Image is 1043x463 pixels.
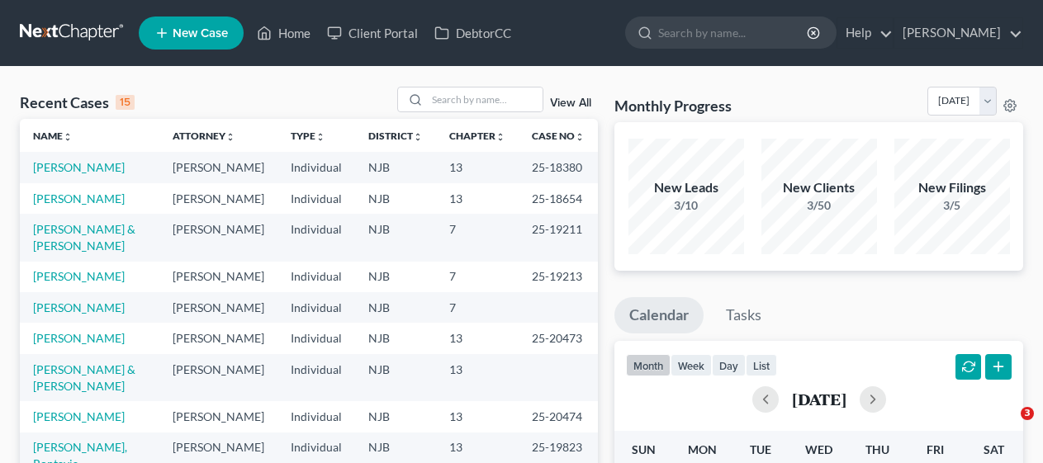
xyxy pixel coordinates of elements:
[355,152,436,182] td: NJB
[746,354,777,376] button: list
[519,152,598,182] td: 25-18380
[159,323,277,353] td: [PERSON_NAME]
[626,354,671,376] button: month
[750,442,771,456] span: Tue
[315,132,325,142] i: unfold_more
[436,214,519,261] td: 7
[761,197,877,214] div: 3/50
[712,354,746,376] button: day
[519,262,598,292] td: 25-19213
[575,132,585,142] i: unfold_more
[436,152,519,182] td: 13
[761,178,877,197] div: New Clients
[173,130,235,142] a: Attorneyunfold_more
[355,292,436,323] td: NJB
[865,442,889,456] span: Thu
[632,442,656,456] span: Sun
[894,178,1010,197] div: New Filings
[277,152,355,182] td: Individual
[33,222,135,253] a: [PERSON_NAME] & [PERSON_NAME]
[436,401,519,432] td: 13
[277,401,355,432] td: Individual
[792,390,846,408] h2: [DATE]
[355,354,436,401] td: NJB
[519,214,598,261] td: 25-19211
[355,214,436,261] td: NJB
[33,331,125,345] a: [PERSON_NAME]
[1021,407,1034,420] span: 3
[249,18,319,48] a: Home
[159,262,277,292] td: [PERSON_NAME]
[277,292,355,323] td: Individual
[495,132,505,142] i: unfold_more
[711,297,776,333] a: Tasks
[355,262,436,292] td: NJB
[614,297,704,333] a: Calendar
[987,407,1026,446] iframe: Intercom live chat
[449,130,505,142] a: Chapterunfold_more
[277,183,355,214] td: Individual
[984,442,1004,456] span: Sat
[355,401,436,432] td: NJB
[159,401,277,432] td: [PERSON_NAME]
[33,130,73,142] a: Nameunfold_more
[427,87,543,111] input: Search by name...
[927,442,944,456] span: Fri
[894,18,1022,48] a: [PERSON_NAME]
[277,214,355,261] td: Individual
[805,442,832,456] span: Wed
[159,292,277,323] td: [PERSON_NAME]
[173,27,228,40] span: New Case
[436,354,519,401] td: 13
[277,354,355,401] td: Individual
[33,269,125,283] a: [PERSON_NAME]
[688,442,717,456] span: Mon
[436,292,519,323] td: 7
[628,178,744,197] div: New Leads
[368,130,423,142] a: Districtunfold_more
[519,401,598,432] td: 25-20474
[63,132,73,142] i: unfold_more
[20,92,135,112] div: Recent Cases
[519,183,598,214] td: 25-18654
[671,354,712,376] button: week
[225,132,235,142] i: unfold_more
[33,191,125,206] a: [PERSON_NAME]
[159,354,277,401] td: [PERSON_NAME]
[277,262,355,292] td: Individual
[159,214,277,261] td: [PERSON_NAME]
[436,183,519,214] td: 13
[291,130,325,142] a: Typeunfold_more
[33,362,135,393] a: [PERSON_NAME] & [PERSON_NAME]
[413,132,423,142] i: unfold_more
[277,323,355,353] td: Individual
[550,97,591,109] a: View All
[319,18,426,48] a: Client Portal
[519,323,598,353] td: 25-20473
[116,95,135,110] div: 15
[658,17,809,48] input: Search by name...
[426,18,519,48] a: DebtorCC
[532,130,585,142] a: Case Nounfold_more
[436,262,519,292] td: 7
[355,183,436,214] td: NJB
[33,300,125,314] a: [PERSON_NAME]
[159,183,277,214] td: [PERSON_NAME]
[837,18,893,48] a: Help
[159,152,277,182] td: [PERSON_NAME]
[33,409,125,423] a: [PERSON_NAME]
[894,197,1010,214] div: 3/5
[355,323,436,353] td: NJB
[33,160,125,174] a: [PERSON_NAME]
[436,323,519,353] td: 13
[614,96,732,116] h3: Monthly Progress
[628,197,744,214] div: 3/10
